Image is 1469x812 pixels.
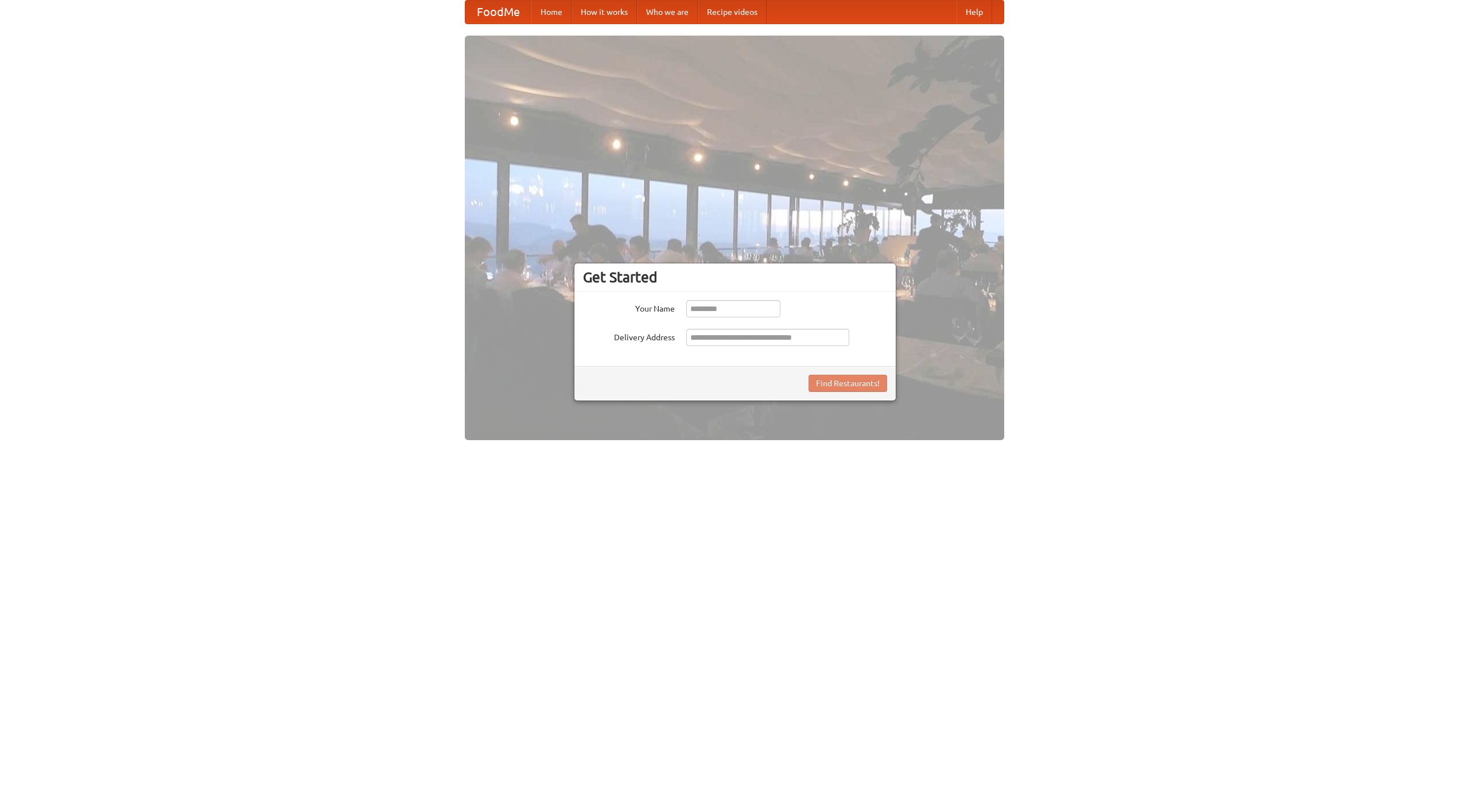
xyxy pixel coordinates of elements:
a: FoodMe [465,1,531,24]
a: Who we are [637,1,698,24]
a: Home [531,1,572,24]
label: Your Name [583,300,675,314]
a: How it works [572,1,637,24]
h3: Get Started [583,269,887,286]
label: Delivery Address [583,329,675,343]
button: Find Restaurants! [809,375,887,392]
a: Recipe videos [698,1,767,24]
a: Help [957,1,992,24]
